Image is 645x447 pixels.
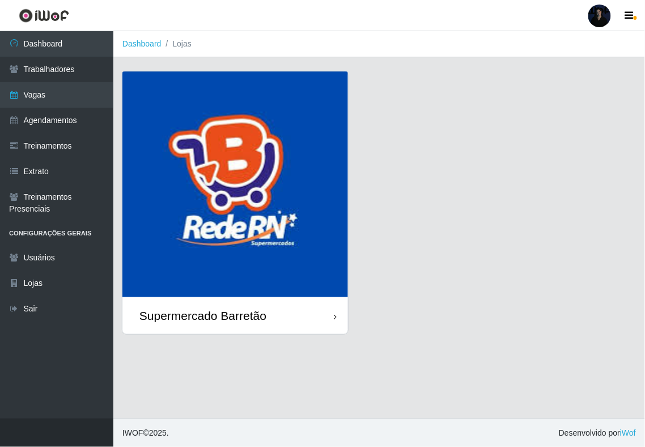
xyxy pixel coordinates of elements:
[559,427,636,439] span: Desenvolvido por
[139,309,266,323] div: Supermercado Barretão
[122,39,162,48] a: Dashboard
[113,31,645,57] nav: breadcrumb
[162,38,192,50] li: Lojas
[122,71,348,297] img: cardImg
[620,428,636,437] a: iWof
[122,427,169,439] span: © 2025 .
[122,428,143,437] span: IWOF
[122,71,348,334] a: Supermercado Barretão
[19,9,69,23] img: CoreUI Logo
